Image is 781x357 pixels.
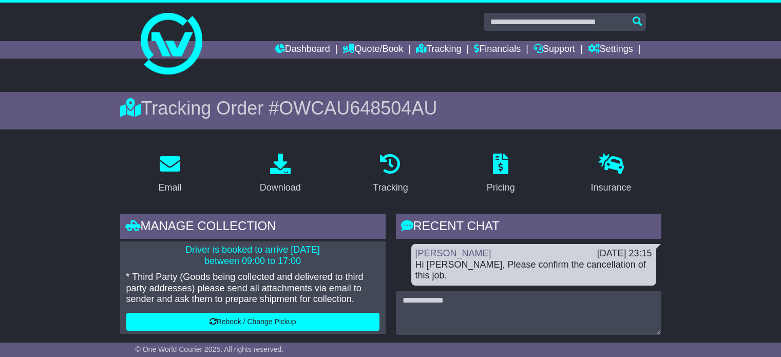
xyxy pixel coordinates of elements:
[342,41,403,59] a: Quote/Book
[136,345,284,353] span: © One World Courier 2025. All rights reserved.
[534,41,575,59] a: Support
[126,272,379,305] p: * Third Party (Goods being collected and delivered to third party addresses) please send all atta...
[275,41,330,59] a: Dashboard
[158,181,181,195] div: Email
[126,313,379,331] button: Rebook / Change Pickup
[591,181,632,195] div: Insurance
[260,181,301,195] div: Download
[588,41,633,59] a: Settings
[415,248,491,258] a: [PERSON_NAME]
[474,41,521,59] a: Financials
[126,245,379,267] p: Driver is booked to arrive [DATE] between 09:00 to 17:00
[415,259,652,281] div: Hi [PERSON_NAME], Please confirm the cancellation of this job.
[487,181,515,195] div: Pricing
[373,181,408,195] div: Tracking
[597,248,652,259] div: [DATE] 23:15
[120,214,386,241] div: Manage collection
[416,41,461,59] a: Tracking
[366,150,414,198] a: Tracking
[584,150,638,198] a: Insurance
[120,97,661,119] div: Tracking Order #
[151,150,188,198] a: Email
[279,98,437,119] span: OWCAU648504AU
[396,214,661,241] div: RECENT CHAT
[253,150,308,198] a: Download
[480,150,522,198] a: Pricing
